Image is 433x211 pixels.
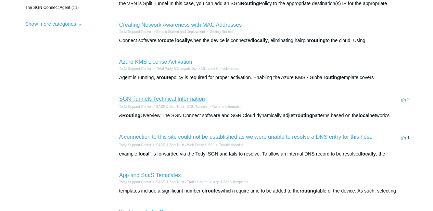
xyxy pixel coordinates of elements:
[119,180,151,184] a: Todyl Support Center
[300,188,316,194] em: routing
[361,151,376,157] em: locally
[151,66,196,71] li: Third Party & Compatibility
[175,38,190,43] em: locally
[119,143,151,147] a: Todyl Support Center
[139,151,150,157] em: local
[119,142,151,148] li: Todyl Support Center
[119,112,411,119] div: & Overview The SGN Connect software and SGN Cloud dynamically adjust patterns based on the network's
[213,180,248,184] a: App & SaaS Templates
[209,30,232,34] a: Getting Started
[72,5,79,10] span: (11)
[151,179,208,185] li: SASE & ZeroTrust - Traffic Control
[151,104,207,109] li: SASE & ZeroTrust - SGN Tunnels
[119,96,205,102] a: SGN Tunnels Technical Information
[196,66,239,71] li: Microsoft Considerations
[253,38,268,43] em: locally
[201,67,239,71] a: Microsoft Considerations
[119,66,151,71] li: Todyl Support Center
[119,74,411,81] div: Agent is running, a policy is required for proper activation. Enabling the Azure KMS - Global tem...
[207,104,242,109] li: General Information
[162,38,174,43] em: route
[119,59,192,65] a: Azure KMS License Activation
[156,143,215,147] a: SASE & ZeroTrust - Web Proxy & SSL
[119,105,151,109] a: Todyl Support Center
[212,105,242,109] a: General Information
[119,172,181,178] a: App and SaaS Templates
[122,113,140,118] em: Routing
[156,67,196,71] a: Third Party & Compatibility
[119,30,151,34] a: Todyl Support Center
[119,134,372,140] a: A connection to this site could not be established as we were unable to resolve a DNS entry for t...
[119,37,411,44] div: Connect software to when the device is connected , eliminating hairpin to the cloud. Using
[358,113,369,118] em: local
[219,143,243,147] a: Troubleshooting
[25,5,70,10] span: The SGN Connect Agent
[119,187,411,195] div: templates include a significant number of which require time to be added to the table of the devi...
[323,75,340,80] em: routing
[205,29,233,34] li: Getting Started
[22,1,100,14] a: The SGN Connect Agent (11)
[119,179,151,185] li: Todyl Support Center
[206,188,221,194] em: routes
[208,179,249,185] li: App & SaaS Templates
[156,30,205,34] a: Getting Started and Deployment
[119,150,411,158] div: example. " is forwarded via the Todyl SGN and fails to resolve. To allow an internal DNS record t...
[119,22,242,28] a: Creating Network Awareness with MAC Addresses
[241,1,259,6] em: Routing
[401,97,410,102] span: -2
[295,113,312,118] em: routing
[119,67,151,71] a: Todyl Support Center
[119,104,151,109] li: Todyl Support Center
[214,142,243,148] li: Troubleshooting
[22,17,85,30] button: Show more categories
[151,29,205,34] li: Getting Started and Deployment
[156,180,208,184] a: SASE & ZeroTrust - Traffic Control
[151,142,214,148] li: SASE & ZeroTrust - Web Proxy & SSL
[401,135,410,140] span: -1
[309,38,326,43] em: routing
[119,29,151,34] li: Todyl Support Center
[159,75,171,80] em: route
[156,105,207,109] a: SASE & ZeroTrust - SGN Tunnels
